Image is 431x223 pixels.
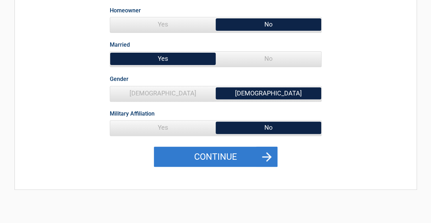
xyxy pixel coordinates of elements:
[110,121,216,135] span: Yes
[216,121,321,135] span: No
[110,109,155,118] label: Military Affiliation
[110,40,130,49] label: Married
[110,52,216,66] span: Yes
[154,147,277,167] button: Continue
[110,17,216,31] span: Yes
[110,74,128,84] label: Gender
[216,86,321,100] span: [DEMOGRAPHIC_DATA]
[110,6,141,15] label: Homeowner
[216,52,321,66] span: No
[216,17,321,31] span: No
[110,86,216,100] span: [DEMOGRAPHIC_DATA]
